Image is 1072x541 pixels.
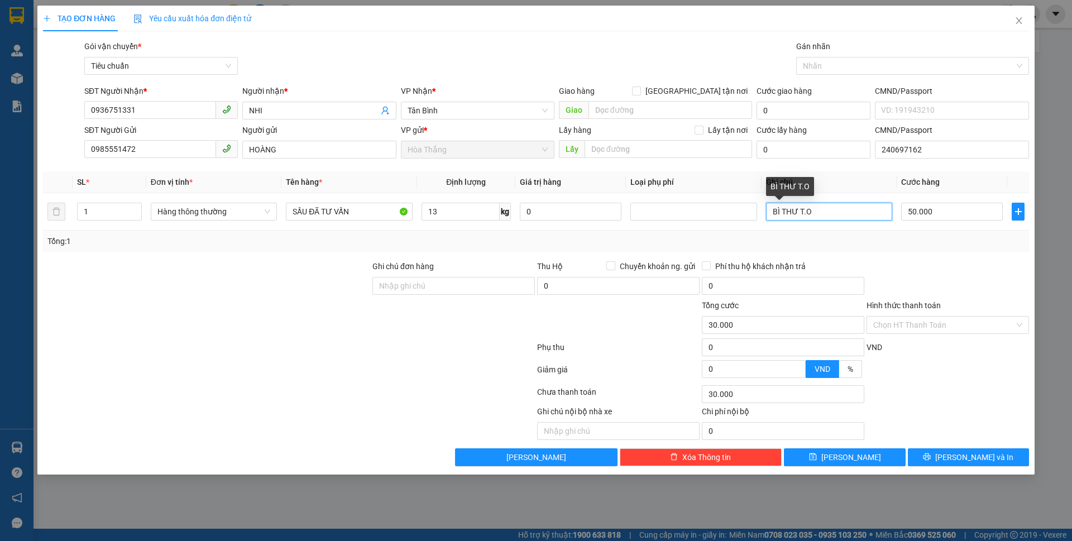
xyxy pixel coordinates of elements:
img: icon [133,15,142,23]
span: Tiêu chuẩn [91,58,231,74]
div: Người nhận [242,85,396,97]
input: Cước lấy hàng [757,141,870,159]
div: CMND/Passport [875,124,1028,136]
span: Giá trị hàng [520,178,561,186]
button: [PERSON_NAME] [455,448,618,466]
div: SĐT Người Gửi [84,124,238,136]
input: VD: Bàn, Ghế [286,203,412,221]
span: Gói vận chuyển [84,42,141,51]
label: Hình thức thanh toán [867,301,941,310]
span: Hàng thông thường [157,203,270,220]
span: Tên hàng [286,178,322,186]
div: Ghi chú nội bộ nhà xe [537,405,700,422]
span: Đơn vị tính [151,178,193,186]
span: % [848,365,853,374]
span: HT1309250003 - [62,42,137,72]
label: Cước lấy hàng [757,126,807,135]
input: 0 [520,203,621,221]
span: [PERSON_NAME] [506,451,566,463]
span: Xóa Thông tin [682,451,731,463]
span: Hòa Thắng [408,141,548,158]
span: 08:54:31 [DATE] [71,63,137,72]
div: Người gửi [242,124,396,136]
input: Cước giao hàng [757,102,870,119]
span: Lấy [559,140,585,158]
span: Tổng cước [702,301,739,310]
span: SL [77,178,86,186]
input: Dọc đường [588,101,752,119]
span: [GEOGRAPHIC_DATA] tận nơi [641,85,752,97]
label: Gán nhãn [796,42,830,51]
span: kg [500,203,511,221]
span: plus [43,15,51,22]
div: CMND/Passport [875,85,1028,97]
span: Yêu cầu xuất hóa đơn điện tử [133,14,251,23]
span: delete [670,453,678,462]
div: Phụ thu [536,341,701,361]
input: Ghi chú đơn hàng [372,277,535,295]
strong: Nhận: [22,79,153,202]
span: phone [222,144,231,153]
button: delete [47,203,65,221]
span: Giao hàng [559,87,595,95]
label: Cước giao hàng [757,87,812,95]
span: A THƯƠNG - 0913856947 [62,21,117,40]
div: SĐT Người Nhận [84,85,238,97]
span: uyennhi.tienoanh - In: [62,52,137,72]
span: [PERSON_NAME] và In [935,451,1013,463]
span: VP Nhận [401,87,432,95]
span: close [1014,16,1023,25]
span: Tân Bình [408,102,548,119]
span: Gửi: [62,6,134,18]
div: Giảm giá [536,363,701,383]
span: save [809,453,817,462]
button: save[PERSON_NAME] [784,448,905,466]
span: [PERSON_NAME] [821,451,881,463]
div: VP gửi [401,124,554,136]
button: printer[PERSON_NAME] và In [908,448,1029,466]
div: Chưa thanh toán [536,386,701,405]
button: deleteXóa Thông tin [620,448,782,466]
span: VND [815,365,830,374]
button: Close [1003,6,1035,37]
input: Dọc đường [585,140,752,158]
span: Lấy tận nơi [703,124,752,136]
th: Loại phụ phí [626,171,761,193]
div: BÌ THƯ T.O [766,177,814,196]
span: Giao [559,101,588,119]
span: Cước hàng [901,178,940,186]
span: Thu Hộ [537,262,563,271]
span: user-add [381,106,390,115]
span: VND [867,343,882,352]
span: TẠO ĐƠN HÀNG [43,14,116,23]
label: Ghi chú đơn hàng [372,262,434,271]
button: plus [1012,203,1024,221]
span: plus [1012,207,1023,216]
div: Chi phí nội bộ [702,405,864,422]
input: Ghi Chú [766,203,892,221]
span: Hòa Thắng [82,6,135,18]
span: Chuyển khoản ng. gửi [615,260,700,272]
input: Nhập ghi chú [537,422,700,440]
th: Ghi chú [762,171,897,193]
span: Định lượng [446,178,486,186]
span: phone [222,105,231,114]
span: Phí thu hộ khách nhận trả [711,260,810,272]
span: printer [923,453,931,462]
span: Lấy hàng [559,126,591,135]
div: Tổng: 1 [47,235,414,247]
